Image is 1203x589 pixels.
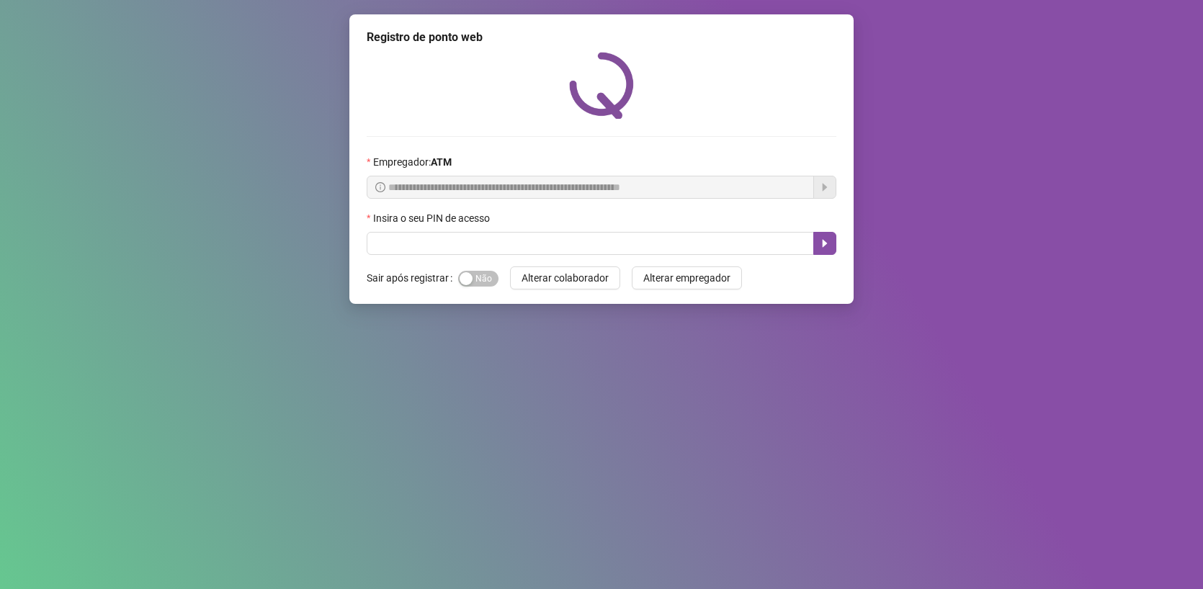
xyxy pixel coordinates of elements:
[522,270,609,286] span: Alterar colaborador
[367,266,458,289] label: Sair após registrar
[819,238,831,249] span: caret-right
[569,52,634,119] img: QRPoint
[431,156,452,168] strong: ATM
[643,270,730,286] span: Alterar empregador
[510,266,620,289] button: Alterar colaborador
[367,29,836,46] div: Registro de ponto web
[632,266,742,289] button: Alterar empregador
[373,154,452,170] span: Empregador :
[367,210,499,226] label: Insira o seu PIN de acesso
[375,182,385,192] span: info-circle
